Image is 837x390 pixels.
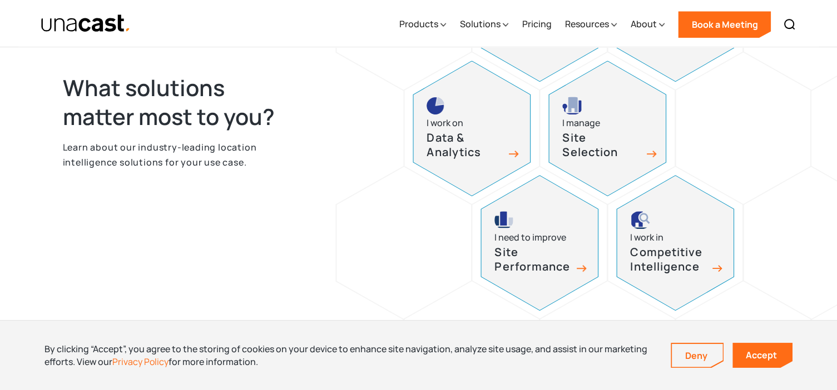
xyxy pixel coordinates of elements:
[413,61,531,196] a: pie chart iconI work onData & Analytics
[548,61,666,196] a: site selection icon I manageSite Selection
[459,17,500,31] div: Solutions
[564,17,608,31] div: Resources
[481,175,598,311] a: site performance iconI need to improveSite Performance
[562,97,583,114] img: site selection icon
[112,356,169,368] a: Privacy Policy
[63,140,298,169] p: Learn about our industry-leading location intelligence solutions for your use case.
[630,17,656,31] div: About
[630,245,708,274] h3: Competitive Intelligence
[522,2,551,47] a: Pricing
[427,97,444,114] img: pie chart icon
[630,211,651,229] img: competitive intelligence icon
[459,2,508,47] div: Solutions
[399,2,446,47] div: Products
[630,230,663,245] div: I work in
[732,343,793,368] a: Accept
[44,343,654,368] div: By clicking “Accept”, you agree to the storing of cookies on your device to enhance site navigati...
[616,175,734,311] a: competitive intelligence iconI work inCompetitive Intelligence
[63,73,298,131] h2: What solutions matter most to you?
[678,11,771,38] a: Book a Meeting
[494,230,566,245] div: I need to improve
[41,14,131,33] a: home
[562,131,640,160] h3: Site Selection
[672,344,723,367] a: Deny
[41,14,131,33] img: Unacast text logo
[494,245,572,274] h3: Site Performance
[630,2,665,47] div: About
[564,2,617,47] div: Resources
[494,211,513,229] img: site performance icon
[562,116,600,131] div: I manage
[783,18,796,31] img: Search icon
[427,116,463,131] div: I work on
[399,17,438,31] div: Products
[427,131,504,160] h3: Data & Analytics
